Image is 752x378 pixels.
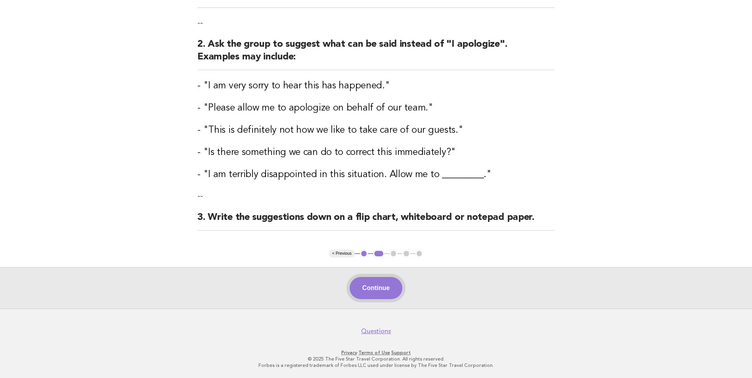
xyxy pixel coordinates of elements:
[134,349,619,356] p: · ·
[197,38,555,70] h2: 2. Ask the group to suggest what can be said instead of "I apologize". Examples may include:
[350,277,402,299] button: Continue
[329,250,355,258] button: < Previous
[197,191,555,202] p: --
[361,327,391,335] a: Questions
[358,350,390,355] a: Terms of Use
[197,17,555,29] p: --
[197,124,555,137] h3: - "This is definitely not how we like to take care of our guests."
[197,146,555,159] h3: - "Is there something we can do to correct this immediately?"
[373,250,385,258] button: 2
[134,362,619,368] p: Forbes is a registered trademark of Forbes LLC used under license by The Five Star Travel Corpora...
[197,211,555,231] h2: 3. Write the suggestions down on a flip chart, whiteboard or notepad paper.
[197,102,555,115] h3: - "Please allow me to apologize on behalf of our team."
[391,350,411,355] a: Support
[197,80,555,92] h3: - "I am very sorry to hear this has happened."
[360,250,368,258] button: 1
[197,168,555,181] h3: - "I am terribly disappointed in this situation. Allow me to _________."
[134,356,619,362] p: © 2025 The Five Star Travel Corporation. All rights reserved.
[341,350,357,355] a: Privacy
